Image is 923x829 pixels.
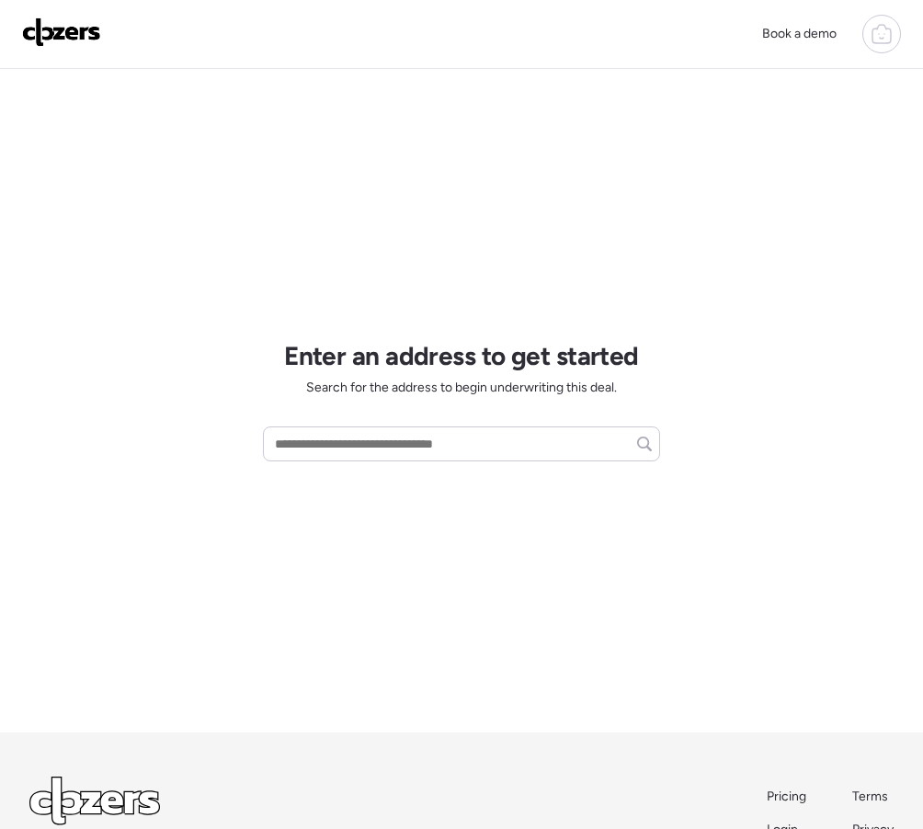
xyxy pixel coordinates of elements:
[767,788,808,806] a: Pricing
[762,26,837,41] span: Book a demo
[29,777,160,825] img: Logo Light
[22,17,101,47] img: Logo
[306,379,617,397] span: Search for the address to begin underwriting this deal.
[852,789,888,804] span: Terms
[852,788,894,806] a: Terms
[767,789,806,804] span: Pricing
[284,340,639,371] h1: Enter an address to get started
